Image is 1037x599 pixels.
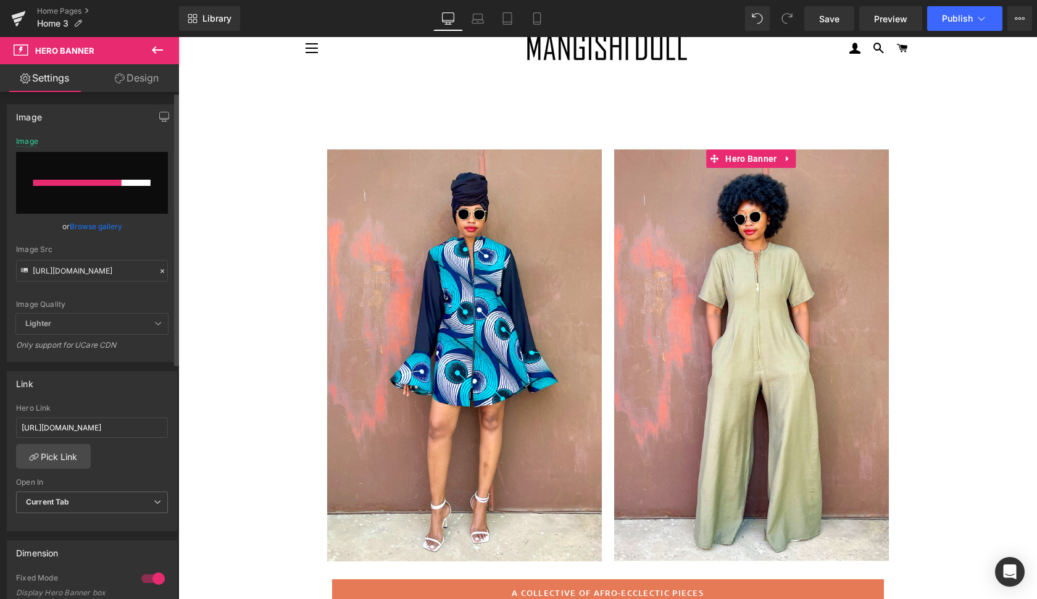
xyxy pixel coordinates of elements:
[35,46,94,56] span: Hero Banner
[16,444,91,469] a: Pick Link
[16,478,168,487] div: Open In
[942,14,973,23] span: Publish
[70,216,122,237] a: Browse gallery
[16,417,168,438] input: https://your-shop.myshopify.com
[859,6,922,31] a: Preview
[1007,6,1032,31] button: More
[522,6,552,31] a: Mobile
[16,105,42,122] div: Image
[775,6,799,31] button: Redo
[16,404,168,413] div: Hero Link
[433,6,463,31] a: Desktop
[154,542,706,569] a: A COLLECTIVE OF AFRO-ECCLECTIC PIECES
[16,260,168,282] input: Link
[16,137,38,146] div: Image
[202,13,231,24] span: Library
[92,64,181,92] a: Design
[26,497,70,506] b: Current Tab
[544,112,601,131] span: Hero Banner
[16,340,168,358] div: Only support for UCare CDN
[16,541,59,558] div: Dimension
[995,557,1025,587] div: Open Intercom Messenger
[16,372,33,389] div: Link
[602,112,618,131] a: Expand / Collapse
[16,220,168,233] div: or
[37,6,179,16] a: Home Pages
[819,12,839,25] span: Save
[16,300,168,309] div: Image Quality
[179,6,240,31] a: New Library
[493,6,522,31] a: Tablet
[874,12,907,25] span: Preview
[16,573,129,586] div: Fixed Mode
[927,6,1002,31] button: Publish
[745,6,770,31] button: Undo
[333,550,525,561] span: A COLLECTIVE OF AFRO-ECCLECTIC PIECES
[37,19,69,28] span: Home 3
[16,245,168,254] div: Image Src
[25,319,51,328] b: Lighter
[463,6,493,31] a: Laptop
